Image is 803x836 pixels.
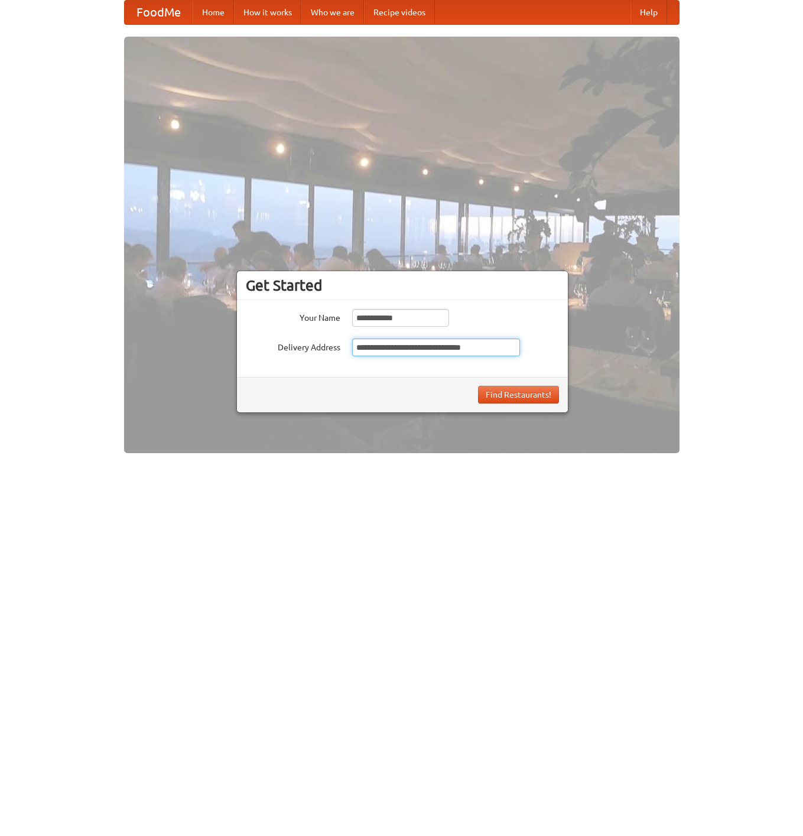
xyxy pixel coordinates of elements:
button: Find Restaurants! [478,386,559,404]
label: Delivery Address [246,339,340,353]
a: Help [630,1,667,24]
label: Your Name [246,309,340,324]
a: Who we are [301,1,364,24]
h3: Get Started [246,277,559,294]
a: Recipe videos [364,1,435,24]
a: FoodMe [125,1,193,24]
a: Home [193,1,234,24]
a: How it works [234,1,301,24]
